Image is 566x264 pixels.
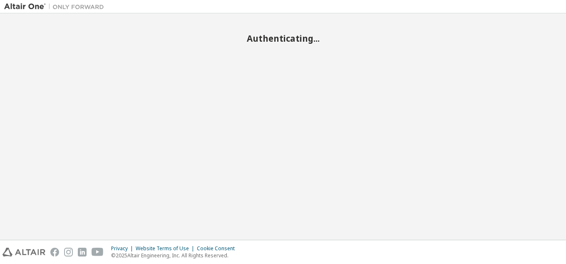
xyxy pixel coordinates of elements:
h2: Authenticating... [4,33,562,44]
img: youtube.svg [92,248,104,256]
div: Website Terms of Use [136,245,197,252]
img: Altair One [4,3,108,11]
img: instagram.svg [64,248,73,256]
p: © 2025 Altair Engineering, Inc. All Rights Reserved. [111,252,240,259]
div: Privacy [111,245,136,252]
div: Cookie Consent [197,245,240,252]
img: facebook.svg [50,248,59,256]
img: linkedin.svg [78,248,87,256]
img: altair_logo.svg [2,248,45,256]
